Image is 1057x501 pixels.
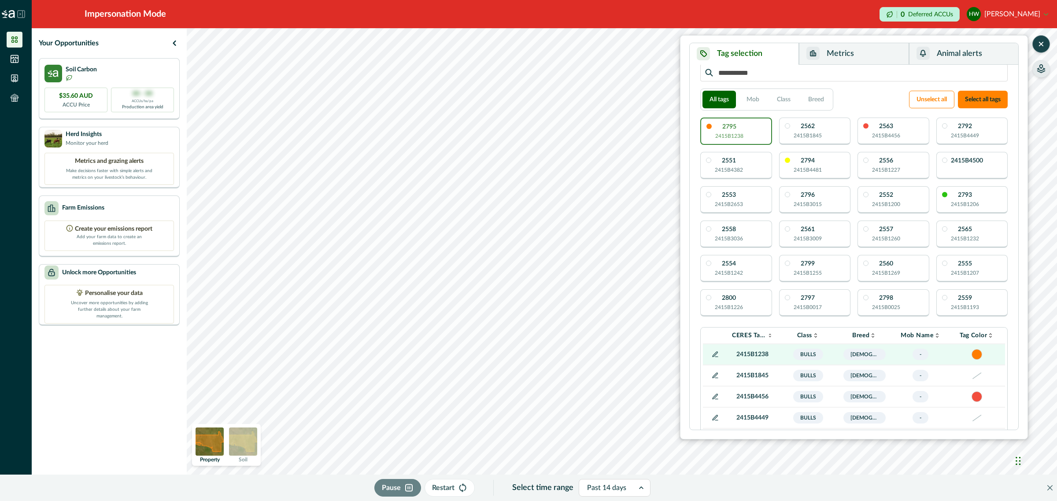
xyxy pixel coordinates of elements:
p: 2562 [801,123,815,129]
p: 2552 [879,192,893,198]
p: Create your emissions report [75,225,152,234]
p: 2551 [722,158,736,164]
p: Select time range [512,482,573,494]
p: $35.60 AUD [59,92,93,101]
span: Bulls [793,370,823,381]
p: 2415B4449 [951,132,979,140]
p: Property [200,457,220,462]
p: 2800 [722,295,736,301]
p: Unlock more Opportunities [62,268,136,277]
p: Herd Insights [66,130,108,139]
span: [DEMOGRAPHIC_DATA] [843,370,886,381]
button: Mob [739,91,766,108]
p: 2798 [879,295,893,301]
p: 2558 [722,226,736,232]
p: Class [797,332,813,339]
p: 2415B4382 [715,166,743,174]
img: Logo [2,10,15,18]
p: Personalise your data [85,289,143,298]
p: 2797 [801,295,815,301]
p: 2415B1845 [794,132,822,140]
p: Add your farm data to create an emissions report. [76,234,142,247]
span: [DEMOGRAPHIC_DATA] [843,349,886,360]
p: ACCUs/ha/pa [132,99,153,104]
p: 2415B3015 [794,200,822,208]
img: property preview [196,427,224,456]
button: Metrics [799,43,909,65]
p: 2415B1269 [872,269,900,277]
span: [DEMOGRAPHIC_DATA] [843,412,886,424]
p: 2415B3009 [794,235,822,243]
span: - [913,412,928,424]
button: Breed [801,91,831,108]
p: 2415B1226 [715,303,743,311]
div: Impersonation Mode [85,7,166,21]
p: 2556 [879,158,893,164]
button: Close [1043,481,1057,495]
p: 2415B2653 [715,200,743,208]
p: 2415B1260 [872,235,900,243]
p: Soil Carbon [66,65,97,74]
button: Class [770,91,798,108]
p: Uncover more opportunities by adding further details about your farm management. [65,298,153,320]
p: Metrics and grazing alerts [75,157,144,166]
p: 2796 [801,192,815,198]
p: 2415B4456 [872,132,900,140]
p: 2415B1845 [732,371,773,380]
p: 2415B1232 [951,235,979,243]
p: Make decisions faster with simple alerts and metrics on your livestock’s behaviour. [65,166,153,181]
p: Breed [852,332,870,339]
p: ACCU Price [63,101,90,109]
p: 2561 [801,226,815,232]
p: Deferred ACCUs [908,11,953,18]
p: Restart [432,483,455,493]
p: 2415B1227 [872,166,900,174]
p: 2415B4449 [732,413,773,423]
p: Monitor your herd [66,139,108,147]
div: Drag [1016,448,1021,474]
p: 2415B4481 [794,166,822,174]
span: - [913,349,928,360]
button: Helen Wyatt[PERSON_NAME] [967,4,1048,25]
p: 2415B1206 [951,200,979,208]
p: 2415B0025 [872,303,900,311]
p: 2415B1207 [951,269,979,277]
p: 2794 [801,158,815,164]
p: 2415B1200 [872,200,900,208]
iframe: Chat Widget [1013,439,1057,481]
p: 2563 [879,123,893,129]
p: 2415B3036 [715,235,743,243]
p: Soil [239,457,248,462]
button: Select all tags [958,91,1008,108]
p: 2565 [958,226,972,232]
p: 2792 [958,123,972,129]
p: Your Opportunities [39,38,99,48]
p: Mob Name [901,332,934,339]
p: 2795 [722,124,736,130]
p: 00 - 00 [133,89,152,99]
span: [DEMOGRAPHIC_DATA] [843,391,886,402]
p: Farm Emissions [62,203,104,213]
span: - [913,370,928,381]
button: Pause [374,479,421,497]
p: 2799 [801,261,815,267]
p: 0 [901,11,905,18]
p: 2559 [958,295,972,301]
p: 2415B1255 [794,269,822,277]
p: 2557 [879,226,893,232]
p: 2415B0017 [794,303,822,311]
button: Animal alerts [909,43,1018,65]
span: Bulls [793,349,823,360]
p: 2553 [722,192,736,198]
span: Bulls [793,391,823,402]
span: Bulls [793,412,823,424]
button: Restart [425,479,475,497]
p: Production area yield [122,104,163,111]
button: Tag selection [690,43,799,65]
p: 2415B1238 [715,132,743,140]
p: 2415B1238 [732,350,773,359]
p: 2415B4500 [951,158,983,164]
img: soil preview [229,427,257,456]
span: - [913,391,928,402]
